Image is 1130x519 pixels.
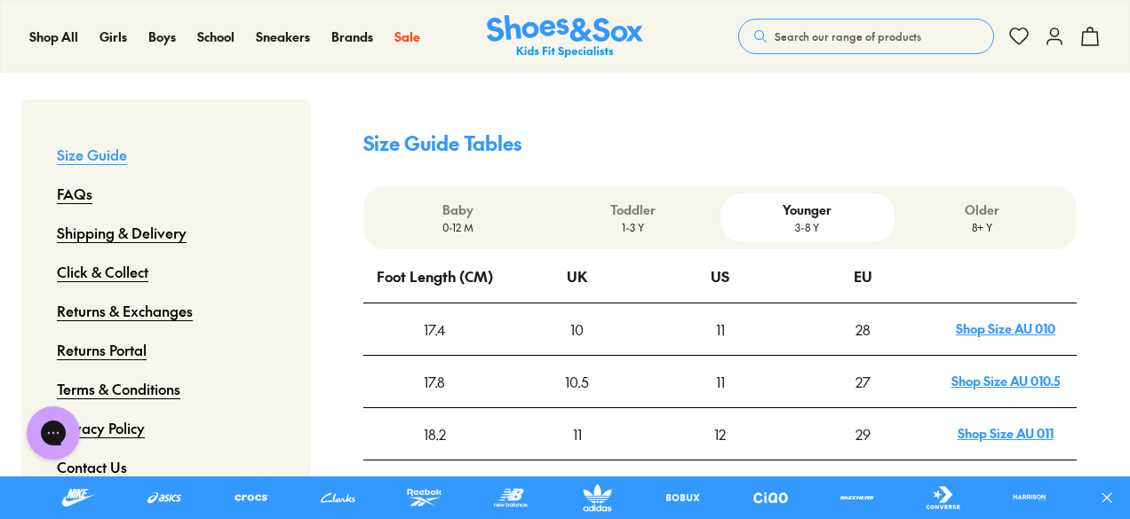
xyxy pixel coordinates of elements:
p: Younger [728,201,888,219]
div: 11 [649,357,791,406]
button: Search our range of products [738,19,994,54]
a: Shop Size AU 010 [956,319,1055,337]
div: 11 [507,409,649,459]
span: Brands [331,28,373,45]
div: 29 [792,461,934,511]
div: 17.8 [364,357,505,406]
span: Search our range of products [775,28,921,44]
div: US [711,251,729,301]
div: 12 [649,461,791,511]
div: 11.5 [507,461,649,511]
p: 1-3 Y [553,219,713,235]
a: Girls [99,28,127,46]
div: 28 [792,304,934,354]
a: Returns & Exchanges [57,291,193,330]
div: 29 [792,409,934,459]
div: 10.5 [507,357,649,406]
span: Sale [394,28,420,45]
p: 8+ Y [902,219,1062,235]
a: Terms & Conditions [57,369,180,408]
div: 10 [507,304,649,354]
div: 12 [649,409,791,459]
div: 11 [649,304,791,354]
span: Boys [148,28,176,45]
p: Toddler [553,201,713,219]
div: 27 [792,357,934,406]
a: Shop Size AU 011 [958,424,1054,442]
a: Size Guide [57,135,127,174]
a: Privacy Policy [57,408,145,447]
img: SNS_Logo_Responsive.svg [487,15,643,59]
iframe: Gorgias live chat messenger [18,400,89,466]
span: Shop All [29,28,78,45]
div: Foot Length (CM) [377,251,493,301]
a: Shipping & Delivery [57,213,187,252]
div: 17.4 [364,304,505,354]
p: 3-8 Y [728,219,888,235]
div: UK [567,251,587,301]
p: Baby [378,201,538,219]
a: Shop Size AU 010.5 [951,372,1060,389]
p: 0-12 M [378,219,538,235]
span: Sneakers [256,28,310,45]
a: Brands [331,28,373,46]
div: EU [854,251,872,301]
a: Shoes & Sox [487,15,643,59]
h4: Size Guide Tables [363,129,1077,158]
a: Sneakers [256,28,310,46]
a: FAQs [57,174,92,213]
div: 18.2 [364,409,505,459]
a: Boys [148,28,176,46]
span: School [197,28,235,45]
a: Click & Collect [57,252,148,291]
a: School [197,28,235,46]
p: Older [902,201,1062,219]
a: Sale [394,28,420,46]
div: 18.5 [364,461,505,511]
a: Shop All [29,28,78,46]
a: Contact Us [57,447,127,486]
a: Returns Portal [57,330,147,369]
span: Girls [99,28,127,45]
